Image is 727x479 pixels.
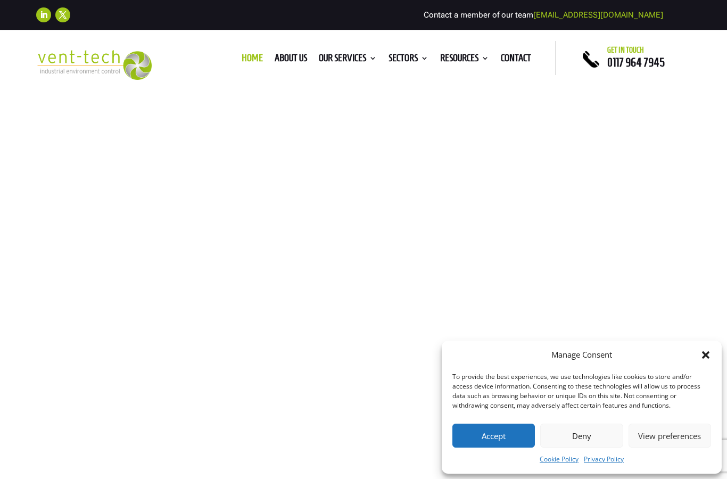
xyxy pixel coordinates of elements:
div: To provide the best experiences, we use technologies like cookies to store and/or access device i... [452,372,710,410]
div: Manage Consent [551,349,612,361]
a: About us [275,54,307,66]
img: 2023-09-27T08_35_16.549ZVENT-TECH---Clear-background [36,50,151,79]
a: [EMAIL_ADDRESS][DOMAIN_NAME] [533,10,663,20]
a: Privacy Policy [584,453,624,466]
a: 0117 964 7945 [607,56,665,69]
a: Sectors [389,54,428,66]
a: Our Services [319,54,377,66]
button: View preferences [629,424,711,448]
button: Deny [540,424,623,448]
a: Contact [501,54,531,66]
a: Follow on X [55,7,70,22]
span: Contact a member of our team [424,10,663,20]
span: Get in touch [607,46,644,54]
a: Resources [440,54,489,66]
div: Close dialog [700,350,711,360]
a: Home [242,54,263,66]
a: Cookie Policy [540,453,579,466]
button: Accept [452,424,535,448]
a: Follow on LinkedIn [36,7,51,22]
